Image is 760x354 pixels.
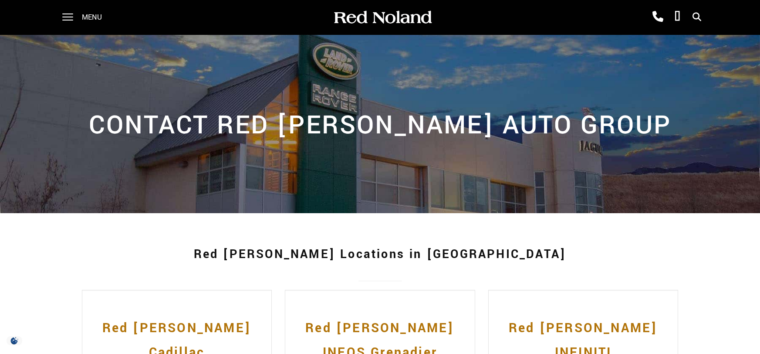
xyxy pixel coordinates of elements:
h2: Contact Red [PERSON_NAME] Auto Group [82,105,679,144]
img: Red Noland Auto Group [332,10,432,25]
section: Click to Open Cookie Consent Modal [4,336,24,345]
h1: Red [PERSON_NAME] Locations in [GEOGRAPHIC_DATA] [82,237,679,272]
img: Opt-Out Icon [4,336,24,345]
